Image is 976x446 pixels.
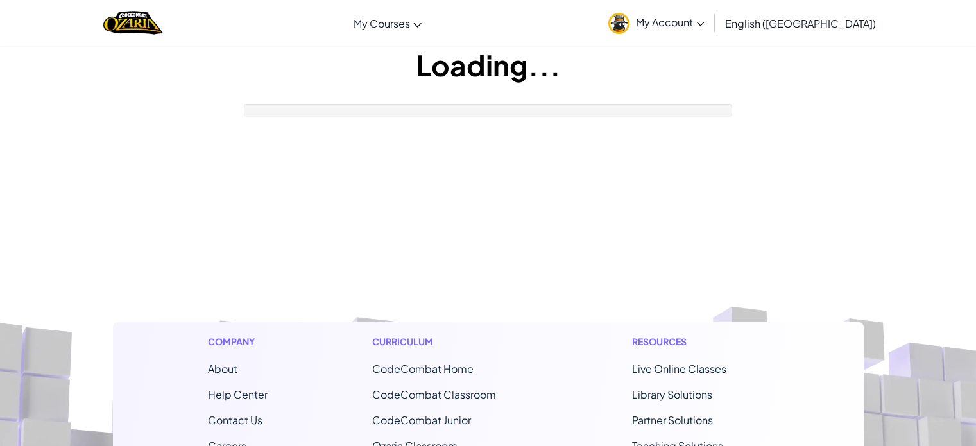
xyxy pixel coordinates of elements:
span: Contact Us [208,413,262,427]
a: Help Center [208,388,268,401]
h1: Curriculum [372,335,527,348]
h1: Resources [632,335,769,348]
a: My Account [602,3,711,43]
span: English ([GEOGRAPHIC_DATA]) [725,17,876,30]
a: Library Solutions [632,388,712,401]
a: Ozaria by CodeCombat logo [103,10,163,36]
a: My Courses [347,6,428,40]
img: Home [103,10,163,36]
h1: Company [208,335,268,348]
img: avatar [608,13,629,34]
a: English ([GEOGRAPHIC_DATA]) [719,6,882,40]
a: CodeCombat Junior [372,413,471,427]
a: About [208,362,237,375]
span: CodeCombat Home [372,362,474,375]
span: My Courses [354,17,410,30]
a: Live Online Classes [632,362,726,375]
a: CodeCombat Classroom [372,388,496,401]
span: My Account [636,15,705,29]
a: Partner Solutions [632,413,713,427]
